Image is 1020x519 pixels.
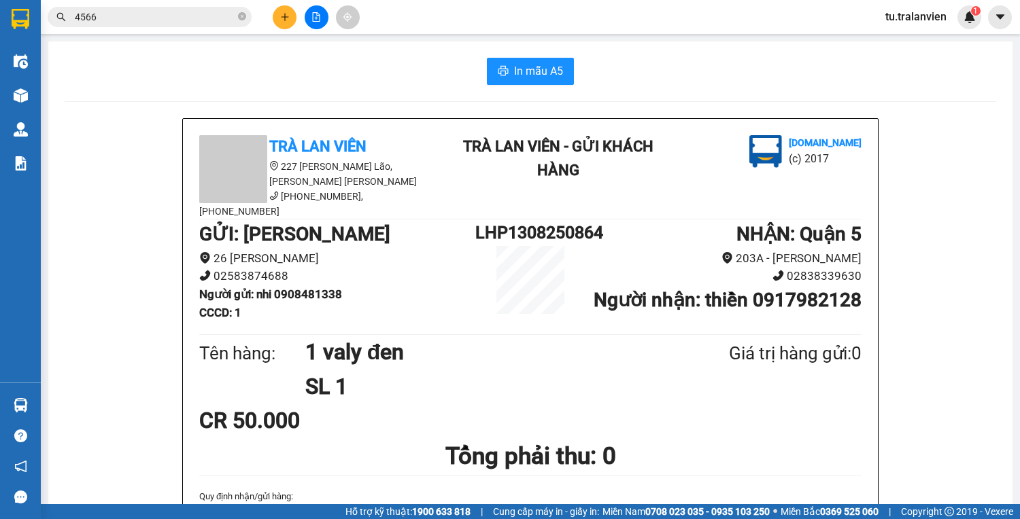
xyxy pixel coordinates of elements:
[493,504,599,519] span: Cung cấp máy in - giấy in:
[994,11,1006,23] span: caret-down
[199,223,390,245] b: GỬI : [PERSON_NAME]
[84,20,135,154] b: Trà Lan Viên - Gửi khách hàng
[14,88,28,103] img: warehouse-icon
[148,17,180,50] img: logo.jpg
[945,507,954,516] span: copyright
[238,11,246,24] span: close-circle
[594,289,862,311] b: Người nhận : thiền 0917982128
[199,404,418,437] div: CR 50.000
[199,437,862,475] h1: Tổng phải thu: 0
[412,506,471,517] strong: 1900 633 818
[663,340,862,368] div: Giá trị hàng gửi: 0
[14,429,27,442] span: question-circle
[789,150,862,167] li: (c) 2017
[345,504,471,519] span: Hỗ trợ kỹ thuật:
[199,270,211,281] span: phone
[602,504,770,519] span: Miền Nam
[749,135,782,168] img: logo.jpg
[475,219,585,246] h1: LHP1308250864
[14,156,28,171] img: solution-icon
[269,161,279,171] span: environment
[789,137,862,148] b: [DOMAIN_NAME]
[199,340,305,368] div: Tên hàng:
[75,10,235,24] input: Tìm tên, số ĐT hoặc mã đơn
[772,270,784,281] span: phone
[238,12,246,20] span: close-circle
[199,306,241,319] b: CCCD : 1
[199,504,862,518] p: 1.Khi nhận hàng, quý khách phải báo mã số " " phải trình .
[773,509,777,514] span: ⚪️
[481,504,483,519] span: |
[721,252,733,264] span: environment
[199,287,342,301] b: Người gửi : nhi 0908481338
[14,398,28,412] img: warehouse-icon
[736,223,862,245] b: NHẬN : Quận 5
[585,249,862,268] li: 203A - [PERSON_NAME]
[645,506,770,517] strong: 0708 023 035 - 0935 103 250
[12,9,29,29] img: logo-vxr
[199,189,444,219] li: [PHONE_NUMBER], [PHONE_NUMBER]
[199,252,211,264] span: environment
[498,65,509,78] span: printer
[14,122,28,137] img: warehouse-icon
[114,52,187,62] b: [DOMAIN_NAME]
[269,191,279,200] span: phone
[199,249,475,268] li: 26 [PERSON_NAME]
[199,159,444,189] li: 227 [PERSON_NAME] Lão, [PERSON_NAME] [PERSON_NAME]
[14,490,27,503] span: message
[273,5,296,29] button: plus
[585,267,862,285] li: 02838339630
[311,12,321,22] span: file-add
[988,5,1012,29] button: caret-down
[305,335,663,369] h1: 1 valy đen
[973,6,978,16] span: 1
[820,506,879,517] strong: 0369 525 060
[874,8,957,25] span: tu.tralanvien
[114,65,187,82] li: (c) 2017
[199,267,475,285] li: 02583874688
[463,138,653,179] b: Trà Lan Viên - Gửi khách hàng
[56,12,66,22] span: search
[14,54,28,69] img: warehouse-icon
[964,11,976,23] img: icon-new-feature
[305,370,663,404] h1: SL 1
[343,12,352,22] span: aim
[889,504,891,519] span: |
[280,12,290,22] span: plus
[781,504,879,519] span: Miền Bắc
[305,5,328,29] button: file-add
[17,88,50,151] b: Trà Lan Viên
[14,460,27,473] span: notification
[336,5,360,29] button: aim
[514,62,563,79] span: In mẫu A5
[269,138,367,155] b: Trà Lan Viên
[971,6,981,16] sup: 1
[487,58,574,85] button: printerIn mẫu A5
